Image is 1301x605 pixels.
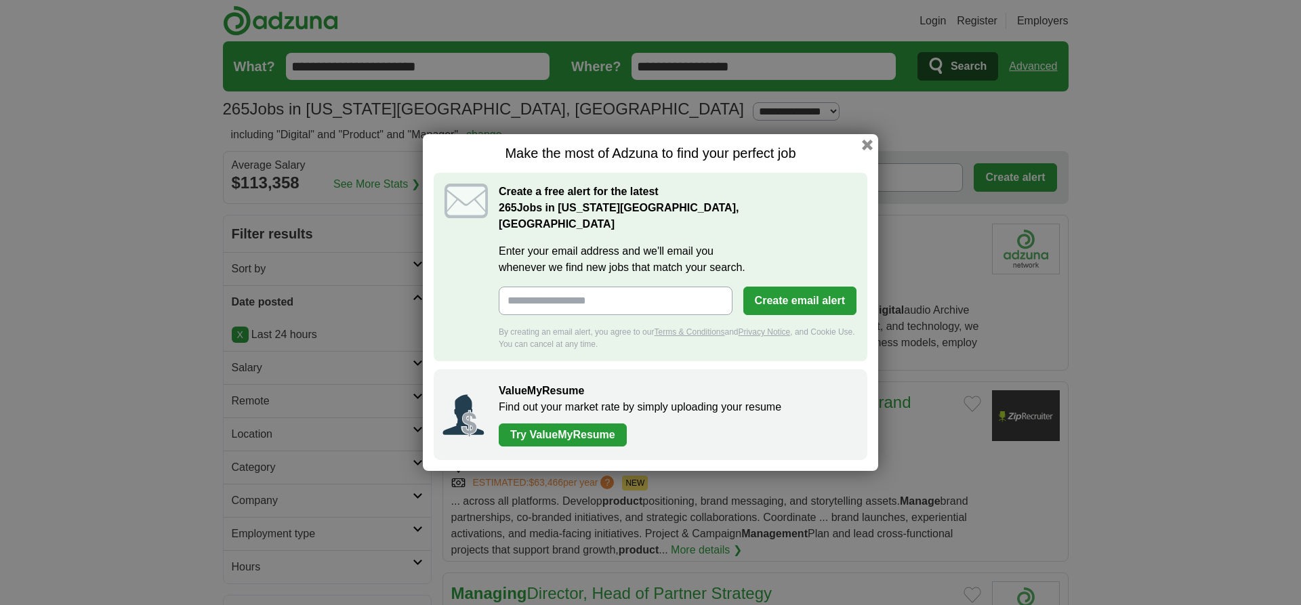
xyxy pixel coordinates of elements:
a: Try ValueMyResume [499,423,627,446]
label: Enter your email address and we'll email you whenever we find new jobs that match your search. [499,243,856,276]
span: 265 [499,200,517,216]
h2: ValueMyResume [499,383,854,399]
a: Terms & Conditions [654,327,724,337]
h2: Create a free alert for the latest [499,184,856,232]
a: Privacy Notice [739,327,791,337]
img: icon_email.svg [445,184,488,218]
button: Create email alert [743,287,856,315]
p: Find out your market rate by simply uploading your resume [499,399,854,415]
h1: Make the most of Adzuna to find your perfect job [434,145,867,162]
strong: Jobs in [US_STATE][GEOGRAPHIC_DATA], [GEOGRAPHIC_DATA] [499,202,739,230]
div: By creating an email alert, you agree to our and , and Cookie Use. You can cancel at any time. [499,326,856,350]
